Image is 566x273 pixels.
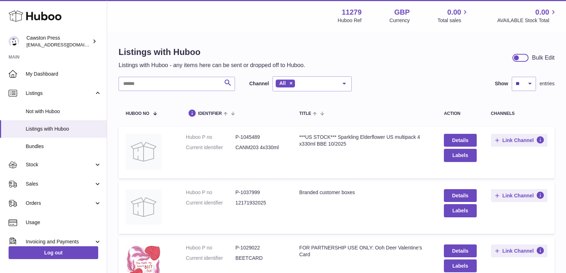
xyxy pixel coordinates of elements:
dt: Current identifier [186,255,236,262]
div: Bulk Edit [532,54,555,62]
span: Link Channel [502,248,534,254]
div: action [444,111,476,116]
span: Stock [26,161,94,168]
a: 0.00 AVAILABLE Stock Total [497,7,557,24]
span: All [279,80,286,86]
strong: 11279 [342,7,362,17]
span: Link Channel [502,137,534,143]
h1: Listings with Huboo [119,46,305,58]
div: ***US STOCK*** Sparkling Elderflower US multipack 4 x330ml BBE 10/2025 [299,134,430,147]
dd: BEETCARD [235,255,285,262]
p: Listings with Huboo - any items here can be sent or dropped off to Huboo. [119,61,305,69]
img: Branded customer boxes [126,189,161,225]
span: Sales [26,181,94,187]
div: channels [491,111,547,116]
dd: P-1045489 [235,134,285,141]
dt: Current identifier [186,199,236,206]
span: Listings [26,90,94,97]
button: Link Channel [491,244,547,257]
div: Currency [390,17,410,24]
div: Huboo Ref [338,17,362,24]
label: Show [495,80,508,87]
button: Link Channel [491,134,547,147]
a: Details [444,189,476,202]
span: 0.00 [535,7,549,17]
span: Total sales [437,17,469,24]
img: ***US STOCK*** Sparkling Elderflower US multipack 4 x330ml BBE 10/2025 [126,134,161,170]
img: internalAdmin-11279@internal.huboo.com [9,36,19,47]
span: [EMAIL_ADDRESS][DOMAIN_NAME] [26,42,105,47]
span: Usage [26,219,101,226]
a: Log out [9,246,98,259]
dd: P-1037999 [235,189,285,196]
span: identifier [198,111,222,116]
span: title [299,111,311,116]
dt: Huboo P no [186,189,236,196]
a: Details [444,244,476,257]
button: Link Channel [491,189,547,202]
span: Huboo no [126,111,149,116]
button: Labels [444,259,476,272]
dd: CANM203 4x330ml [235,144,285,151]
span: Orders [26,200,94,207]
a: Details [444,134,476,147]
span: Invoicing and Payments [26,238,94,245]
div: Cawston Press [26,35,91,48]
span: Link Channel [502,192,534,199]
strong: GBP [394,7,410,17]
dt: Huboo P no [186,244,236,251]
label: Channel [249,80,269,87]
dd: 12171932025 [235,199,285,206]
span: Bundles [26,143,101,150]
span: My Dashboard [26,71,101,77]
dt: Huboo P no [186,134,236,141]
dd: P-1029022 [235,244,285,251]
span: AVAILABLE Stock Total [497,17,557,24]
button: Labels [444,204,476,217]
span: Listings with Huboo [26,126,101,132]
div: FOR PARTNERSHIP USE ONLY: Ooh Deer Valentine's Card [299,244,430,258]
span: entries [540,80,555,87]
div: Branded customer boxes [299,189,430,196]
a: 0.00 Total sales [437,7,469,24]
dt: Current identifier [186,144,236,151]
span: 0.00 [447,7,461,17]
button: Labels [444,149,476,162]
span: Not with Huboo [26,108,101,115]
